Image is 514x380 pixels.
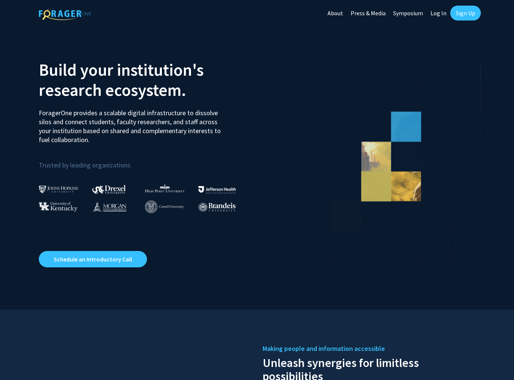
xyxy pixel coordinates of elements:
[92,202,126,211] img: Morgan State University
[39,103,226,144] p: ForagerOne provides a scalable digital infrastructure to dissolve silos and connect students, fac...
[39,60,251,100] h2: Build your institution's research ecosystem.
[263,343,475,354] h5: Making people and information accessible
[39,150,251,171] p: Trusted by leading organizations
[198,202,236,212] img: Brandeis University
[39,7,91,20] img: ForagerOne Logo
[92,185,126,194] img: Drexel University
[39,251,147,267] a: Opens in a new tab
[198,186,236,193] img: Thomas Jefferson University
[6,346,32,374] iframe: Chat
[39,202,78,212] img: University of Kentucky
[450,6,481,21] a: Sign Up
[39,185,78,193] img: Johns Hopkins University
[145,201,184,213] img: Cornell University
[145,183,185,192] img: High Point University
